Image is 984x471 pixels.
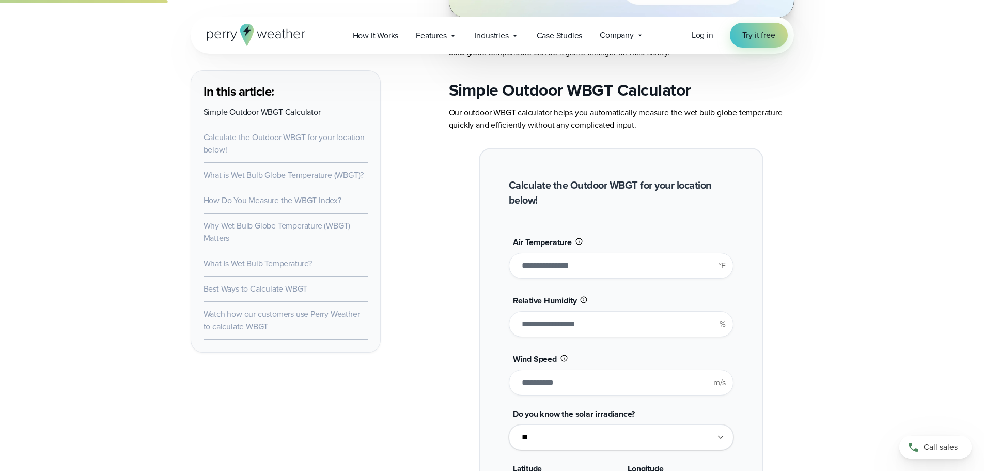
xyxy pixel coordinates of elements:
[513,295,577,307] span: Relative Humidity
[204,106,321,118] a: Simple Outdoor WBGT Calculator
[600,29,634,41] span: Company
[730,23,788,48] a: Try it free
[416,29,446,42] span: Features
[204,83,368,100] h3: In this article:
[513,353,557,365] span: Wind Speed
[475,29,509,42] span: Industries
[528,25,591,46] a: Case Studies
[344,25,408,46] a: How it Works
[899,436,972,459] a: Call sales
[204,283,308,295] a: Best Ways to Calculate WBGT
[742,29,775,41] span: Try it free
[204,169,364,181] a: What is Wet Bulb Globe Temperature (WBGT)?
[924,441,958,453] span: Call sales
[513,236,572,248] span: Air Temperature
[204,308,360,332] a: Watch how our customers use Perry Weather to calculate WBGT
[537,29,583,42] span: Case Studies
[513,408,635,420] span: Do you know the solar irradiance?
[204,257,312,269] a: What is Wet Bulb Temperature?
[204,131,365,156] a: Calculate the Outdoor WBGT for your location below!
[509,178,733,208] h2: Calculate the Outdoor WBGT for your location below!
[204,194,341,206] a: How Do You Measure the WBGT Index?
[204,220,351,244] a: Why Wet Bulb Globe Temperature (WBGT) Matters
[353,29,399,42] span: How it Works
[449,107,794,131] p: Our outdoor WBGT calculator helps you automatically measure the wet bulb globe temperature quickl...
[692,29,713,41] a: Log in
[449,80,794,100] h2: Simple Outdoor WBGT Calculator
